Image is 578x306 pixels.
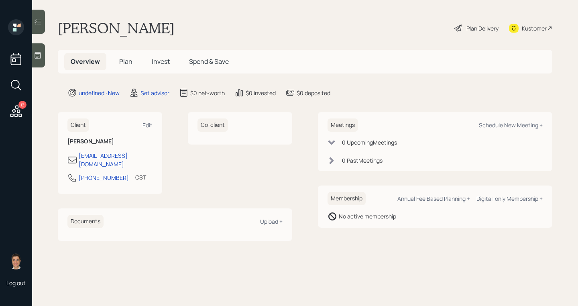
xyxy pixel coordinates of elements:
span: Overview [71,57,100,66]
h6: [PERSON_NAME] [67,138,153,145]
div: Kustomer [522,24,547,33]
div: [EMAIL_ADDRESS][DOMAIN_NAME] [79,151,153,168]
h6: Co-client [197,118,228,132]
div: CST [135,173,146,182]
div: Annual Fee Based Planning + [397,195,470,202]
div: 13 [18,101,26,109]
h1: [PERSON_NAME] [58,19,175,37]
h6: Membership [328,192,366,205]
span: Spend & Save [189,57,229,66]
h6: Meetings [328,118,358,132]
div: Upload + [260,218,283,225]
h6: Documents [67,215,104,228]
div: Plan Delivery [466,24,499,33]
div: $0 net-worth [190,89,225,97]
div: No active membership [339,212,396,220]
div: undefined · New [79,89,120,97]
div: Log out [6,279,26,287]
div: [PHONE_NUMBER] [79,173,129,182]
div: $0 deposited [297,89,330,97]
h6: Client [67,118,89,132]
img: tyler-end-headshot.png [8,253,24,269]
span: Invest [152,57,170,66]
span: Plan [119,57,132,66]
div: $0 invested [246,89,276,97]
div: Digital-only Membership + [476,195,543,202]
div: 0 Upcoming Meeting s [342,138,397,147]
div: 0 Past Meeting s [342,156,383,165]
div: Set advisor [140,89,169,97]
div: Schedule New Meeting + [479,121,543,129]
div: Edit [142,121,153,129]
